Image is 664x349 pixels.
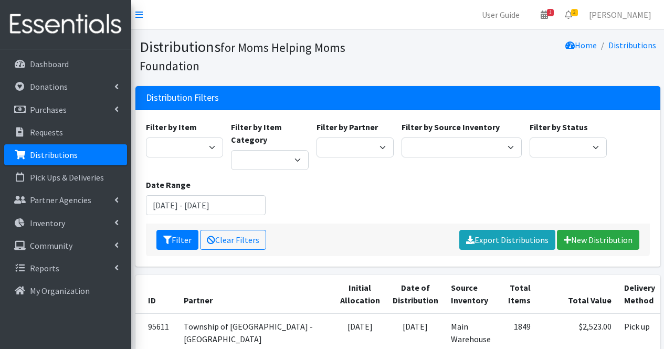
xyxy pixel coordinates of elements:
label: Filter by Partner [317,121,378,133]
p: Distributions [30,150,78,160]
a: Reports [4,258,127,279]
label: Date Range [146,178,191,191]
a: Home [565,40,597,50]
a: Clear Filters [200,230,266,250]
th: Partner [177,275,334,313]
a: Distributions [4,144,127,165]
th: Source Inventory [445,275,497,313]
th: Total Value [537,275,618,313]
img: HumanEssentials [4,7,127,42]
p: Inventory [30,218,65,228]
p: Community [30,240,72,251]
p: My Organization [30,285,90,296]
h3: Distribution Filters [146,92,219,103]
h1: Distributions [140,38,394,74]
p: Purchases [30,104,67,115]
a: New Distribution [557,230,639,250]
a: Export Distributions [459,230,555,250]
th: Initial Allocation [334,275,386,313]
a: Inventory [4,213,127,234]
a: Dashboard [4,54,127,75]
p: Pick Ups & Deliveries [30,172,104,183]
a: Partner Agencies [4,189,127,210]
a: Donations [4,76,127,97]
label: Filter by Item Category [231,121,309,146]
a: Distributions [608,40,656,50]
a: Community [4,235,127,256]
a: Purchases [4,99,127,120]
th: Delivery Method [618,275,661,313]
p: Dashboard [30,59,69,69]
input: January 1, 2011 - December 31, 2011 [146,195,266,215]
button: Filter [156,230,198,250]
a: Pick Ups & Deliveries [4,167,127,188]
th: Total Items [497,275,537,313]
p: Reports [30,263,59,273]
small: for Moms Helping Moms Foundation [140,40,345,73]
p: Requests [30,127,63,138]
label: Filter by Source Inventory [402,121,500,133]
th: ID [135,275,177,313]
th: Date of Distribution [386,275,445,313]
span: 2 [571,9,578,16]
label: Filter by Item [146,121,197,133]
a: Requests [4,122,127,143]
a: 1 [532,4,556,25]
span: 1 [547,9,554,16]
a: [PERSON_NAME] [581,4,660,25]
a: 2 [556,4,581,25]
p: Donations [30,81,68,92]
a: My Organization [4,280,127,301]
label: Filter by Status [530,121,588,133]
a: User Guide [473,4,528,25]
p: Partner Agencies [30,195,91,205]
